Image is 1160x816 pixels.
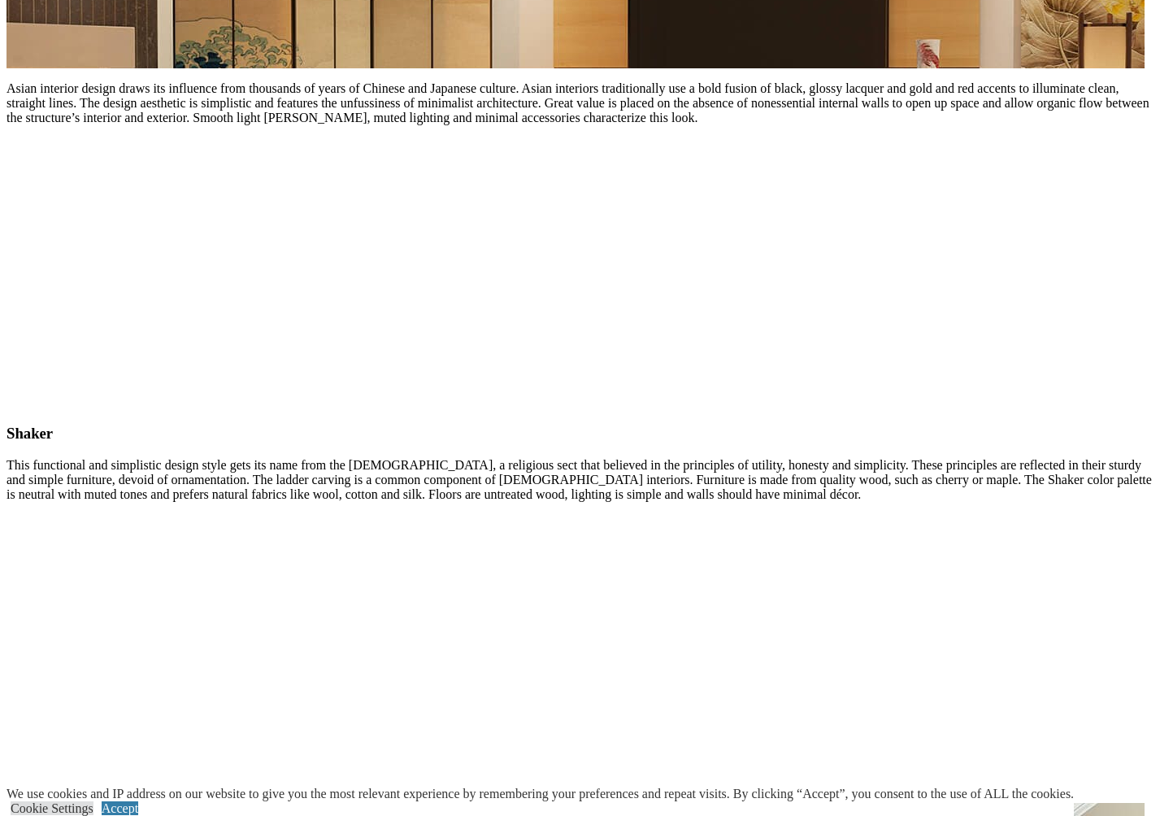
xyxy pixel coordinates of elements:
[7,787,1074,801] div: We use cookies and IP address on our website to give you the most relevant experience by remember...
[7,425,1153,443] h3: Shaker
[7,458,1153,502] p: This functional and simplistic design style gets its name from the [DEMOGRAPHIC_DATA], a religiou...
[7,81,1153,125] p: Asian interior design draws its influence from thousands of years of Chinese and Japanese culture...
[11,801,93,815] a: Cookie Settings
[102,801,138,815] a: Accept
